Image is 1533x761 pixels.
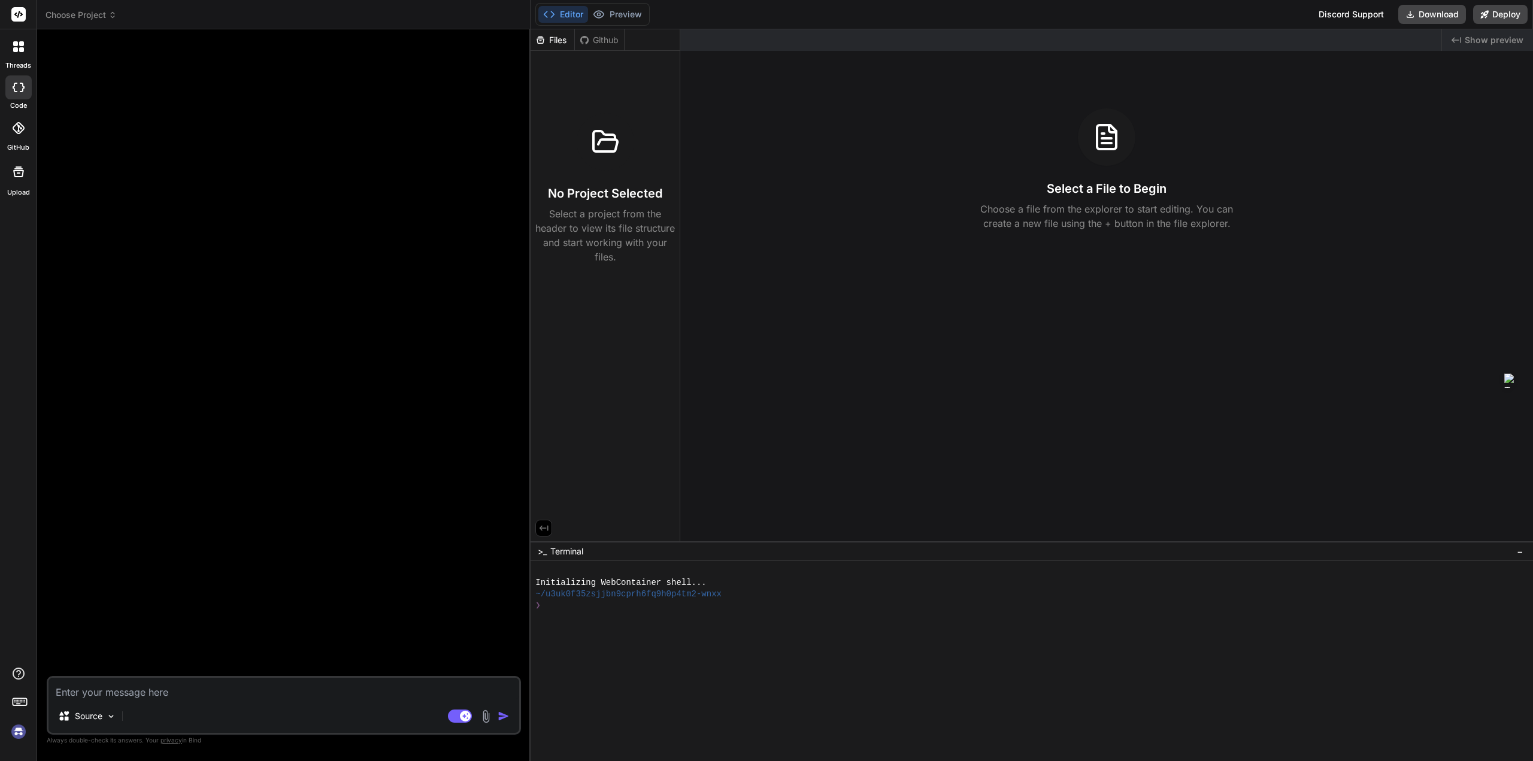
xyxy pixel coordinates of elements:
p: Select a project from the header to view its file structure and start working with your files. [535,207,675,264]
button: − [1514,542,1526,561]
img: Pick Models [106,711,116,721]
div: Github [575,34,624,46]
button: Editor [538,6,588,23]
span: ~/u3uk0f35zsjjbn9cprh6fq9h0p4tm2-wnxx [535,589,722,600]
button: Download [1398,5,1466,24]
span: Choose Project [46,9,117,21]
div: Discord Support [1311,5,1391,24]
p: Source [75,710,102,722]
label: GitHub [7,143,29,153]
p: Always double-check its answers. Your in Bind [47,735,521,746]
button: Deploy [1473,5,1528,24]
img: Toggle Axrisi [1504,374,1519,388]
span: − [1517,545,1523,557]
label: code [10,101,27,111]
span: Initializing WebContainer shell... [535,577,706,589]
span: ❯ [535,600,541,611]
label: threads [5,60,31,71]
img: signin [8,721,29,742]
button: Preview [588,6,647,23]
img: icon [498,710,510,722]
p: Choose a file from the explorer to start editing. You can create a new file using the + button in... [972,202,1241,231]
img: attachment [479,710,493,723]
div: Files [531,34,574,46]
span: Terminal [550,545,583,557]
label: Upload [7,187,30,198]
span: privacy [160,736,182,744]
span: Show preview [1465,34,1523,46]
h3: No Project Selected [548,185,662,202]
h3: Select a File to Begin [1047,180,1167,197]
span: >_ [538,545,547,557]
